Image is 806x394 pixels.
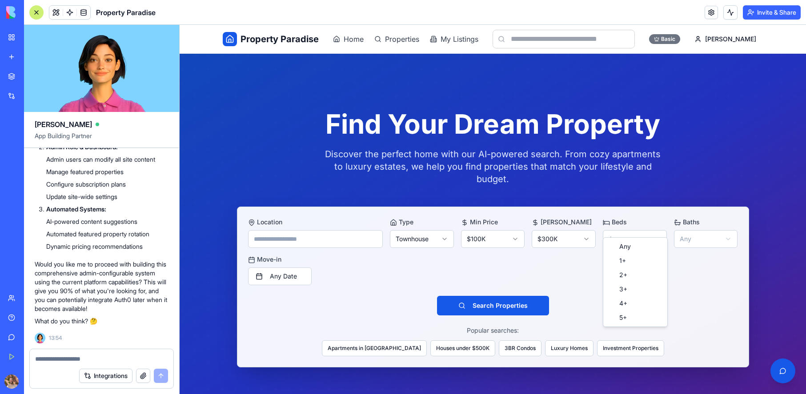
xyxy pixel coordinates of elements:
[46,217,168,226] li: AI-powered content suggestions
[440,217,451,226] span: Any
[440,274,448,283] span: 4+
[743,5,801,20] button: Invite & Share
[35,131,168,147] span: App Building Partner
[440,260,448,269] span: 3+
[35,260,168,313] p: Would you like me to proceed with building this comprehensive admin-configurable system using the...
[46,180,168,189] li: Configure subscription plans
[4,374,19,389] img: ACg8ocLThIJc0-kgEtPSnGKBOvYvdRjH0f0ZGEI4-Av1ol2sGzKMIRYlNQ=s96-c
[46,192,168,201] li: Update site-wide settings
[6,6,61,19] img: logo
[49,334,62,342] span: 13:54
[46,230,168,239] li: Automated featured property rotation
[46,167,168,176] li: Manage featured properties
[440,231,446,240] span: 1+
[440,246,448,255] span: 2+
[35,317,168,326] p: What do you think? 🤔
[79,369,132,383] button: Integrations
[96,7,156,18] span: Property Paradise
[440,288,447,297] span: 5+
[46,205,106,213] strong: Automated Systems:
[46,155,168,164] li: Admin users can modify all site content
[35,119,92,130] span: [PERSON_NAME]
[35,333,45,343] img: Ella_00000_wcx2te.png
[46,242,168,251] li: Dynamic pricing recommendations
